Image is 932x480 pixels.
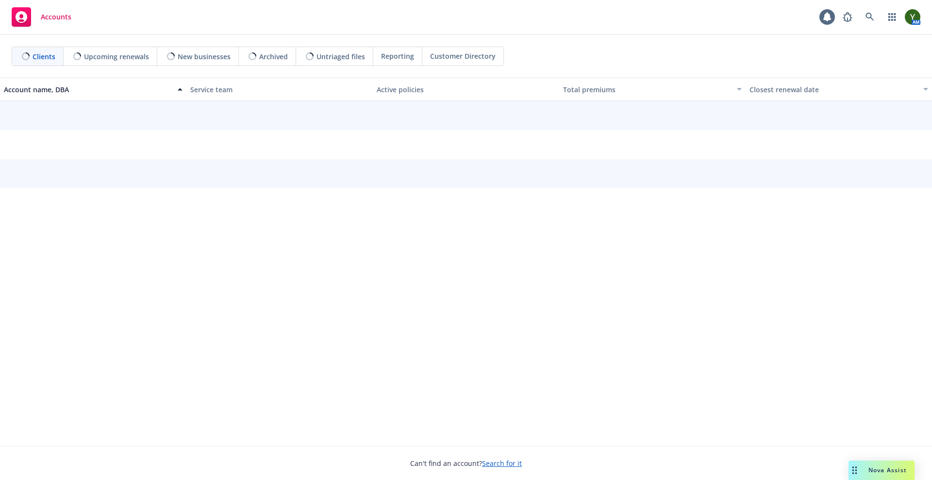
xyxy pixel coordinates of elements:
div: Active policies [377,84,555,95]
button: Active policies [373,78,559,101]
a: Search for it [482,459,522,468]
div: Closest renewal date [749,84,917,95]
span: Archived [259,51,288,62]
button: Nova Assist [849,461,915,480]
span: Can't find an account? [410,458,522,468]
span: New businesses [178,51,231,62]
div: Drag to move [849,461,861,480]
span: Clients [33,51,55,62]
button: Closest renewal date [746,78,932,101]
img: photo [905,9,920,25]
div: Account name, DBA [4,84,172,95]
a: Switch app [882,7,902,27]
div: Total premiums [563,84,731,95]
a: Report a Bug [838,7,857,27]
span: Customer Directory [430,51,496,61]
span: Upcoming renewals [84,51,149,62]
a: Search [860,7,880,27]
span: Reporting [381,51,414,61]
div: Service team [190,84,369,95]
a: Accounts [8,3,75,31]
button: Service team [186,78,373,101]
span: Untriaged files [316,51,365,62]
span: Nova Assist [868,466,907,474]
button: Total premiums [559,78,746,101]
span: Accounts [41,13,71,21]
